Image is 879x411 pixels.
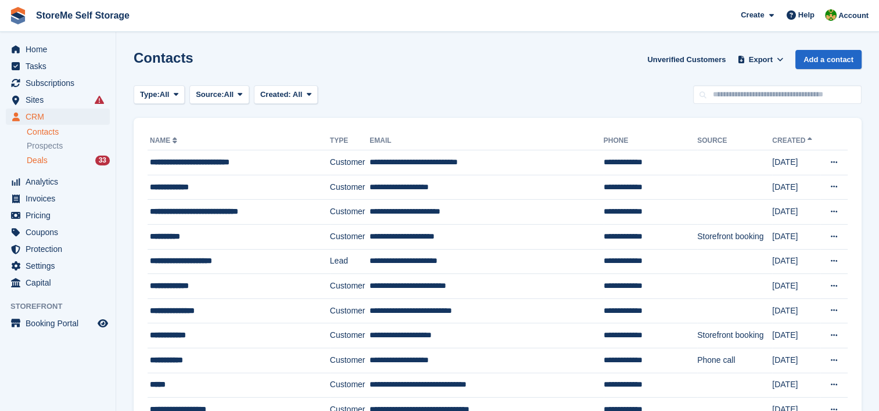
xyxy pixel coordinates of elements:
td: Phone call [697,348,772,373]
td: Storefront booking [697,323,772,348]
td: Customer [330,150,369,175]
a: Add a contact [795,50,862,69]
a: menu [6,41,110,57]
span: CRM [26,109,95,125]
span: Source: [196,89,224,100]
span: Protection [26,241,95,257]
td: Customer [330,224,369,249]
span: Help [798,9,815,21]
a: menu [6,75,110,91]
td: Customer [330,175,369,200]
button: Export [735,50,786,69]
span: Home [26,41,95,57]
span: Coupons [26,224,95,240]
h1: Contacts [134,50,193,66]
td: Customer [330,298,369,323]
th: Source [697,132,772,150]
td: Customer [330,200,369,225]
a: menu [6,258,110,274]
span: Prospects [27,140,63,152]
a: menu [6,207,110,223]
a: Unverified Customers [643,50,730,69]
img: stora-icon-8386f47178a22dfd0bd8f6a31ec36ba5ce8667c1dd55bd0f319d3a0aa187defe.svg [9,7,27,24]
td: [DATE] [772,249,820,274]
td: Customer [330,323,369,348]
button: Type: All [134,85,185,104]
th: Phone [604,132,697,150]
span: All [160,89,170,100]
span: Create [741,9,764,21]
span: Subscriptions [26,75,95,91]
th: Email [369,132,603,150]
img: StorMe [825,9,837,21]
a: menu [6,315,110,331]
span: Booking Portal [26,315,95,331]
span: Analytics [26,174,95,190]
a: Prospects [27,140,110,152]
td: Lead [330,249,369,274]
span: Deals [27,155,48,166]
a: menu [6,58,110,74]
span: All [224,89,234,100]
td: [DATE] [772,298,820,323]
a: Created [772,136,815,145]
span: Account [838,10,869,21]
span: Settings [26,258,95,274]
td: [DATE] [772,175,820,200]
td: [DATE] [772,150,820,175]
span: Pricing [26,207,95,223]
th: Type [330,132,369,150]
span: Capital [26,275,95,291]
span: Sites [26,92,95,108]
td: [DATE] [772,373,820,398]
a: Deals 33 [27,154,110,167]
a: StoreMe Self Storage [31,6,134,25]
a: menu [6,92,110,108]
a: Preview store [96,316,110,330]
a: menu [6,275,110,291]
a: menu [6,224,110,240]
span: Created: [260,90,291,99]
a: menu [6,174,110,190]
span: Storefront [10,301,116,312]
span: Export [749,54,773,66]
button: Source: All [189,85,249,104]
i: Smart entry sync failures have occurred [95,95,104,104]
a: menu [6,241,110,257]
td: [DATE] [772,348,820,373]
a: Name [150,136,180,145]
span: All [293,90,303,99]
span: Tasks [26,58,95,74]
a: Contacts [27,127,110,138]
button: Created: All [254,85,318,104]
a: menu [6,109,110,125]
td: Storefront booking [697,224,772,249]
td: Customer [330,373,369,398]
div: 33 [95,156,110,165]
td: [DATE] [772,200,820,225]
td: Customer [330,348,369,373]
td: [DATE] [772,323,820,348]
a: menu [6,190,110,207]
td: Customer [330,274,369,299]
span: Type: [140,89,160,100]
span: Invoices [26,190,95,207]
td: [DATE] [772,224,820,249]
td: [DATE] [772,274,820,299]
